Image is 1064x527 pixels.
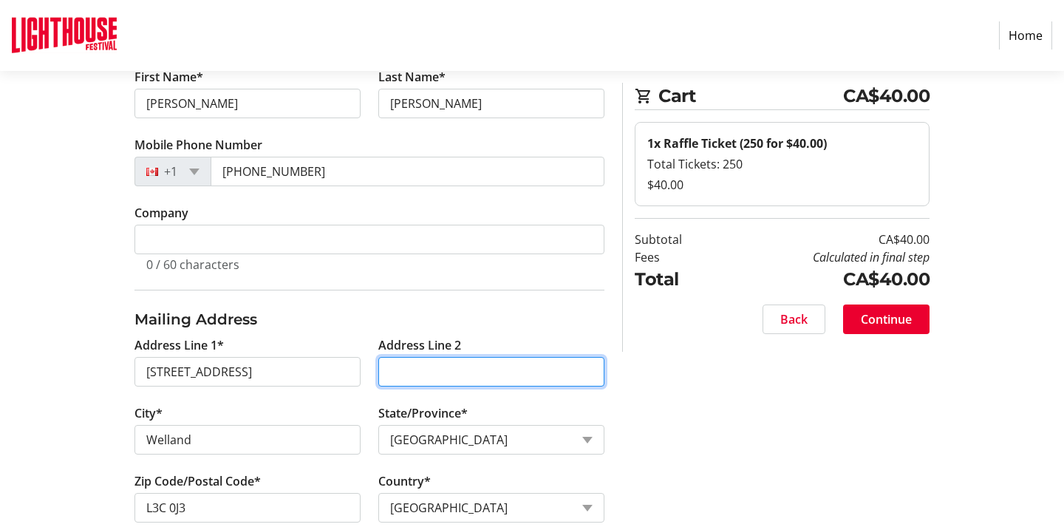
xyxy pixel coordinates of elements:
[134,68,203,86] label: First Name*
[843,305,930,334] button: Continue
[211,157,604,186] input: (506) 234-5678
[378,472,431,490] label: Country*
[763,305,825,334] button: Back
[647,176,917,194] div: $40.00
[378,404,468,422] label: State/Province*
[658,83,843,109] span: Cart
[843,83,930,109] span: CA$40.00
[647,135,827,152] strong: 1x Raffle Ticket (250 for $40.00)
[720,266,930,293] td: CA$40.00
[134,357,361,387] input: Address
[780,310,808,328] span: Back
[635,266,720,293] td: Total
[999,21,1052,50] a: Home
[720,231,930,248] td: CA$40.00
[134,425,361,455] input: City
[134,493,361,523] input: Zip or Postal Code
[861,310,912,328] span: Continue
[134,404,163,422] label: City*
[720,248,930,266] td: Calculated in final step
[635,248,720,266] td: Fees
[134,136,262,154] label: Mobile Phone Number
[134,336,224,354] label: Address Line 1*
[378,336,461,354] label: Address Line 2
[134,308,604,330] h3: Mailing Address
[635,231,720,248] td: Subtotal
[146,256,239,273] tr-character-limit: 0 / 60 characters
[378,68,446,86] label: Last Name*
[12,6,117,65] img: Lighthouse Festival's Logo
[134,204,188,222] label: Company
[647,155,917,173] div: Total Tickets: 250
[134,472,261,490] label: Zip Code/Postal Code*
